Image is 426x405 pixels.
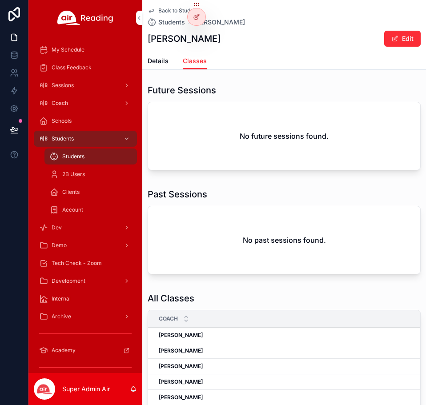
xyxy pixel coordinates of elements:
span: Internal [52,295,71,302]
a: [PERSON_NAME] [194,18,245,27]
span: Sessions [52,82,74,89]
strong: [PERSON_NAME] [159,363,203,369]
h1: Past Sessions [148,188,207,200]
span: My Schedule [52,46,84,53]
span: Archive [52,313,71,320]
a: Development [34,273,137,289]
span: Coach [52,100,68,107]
p: Super Admin Air [62,385,110,393]
a: Clients [44,184,137,200]
a: Students [148,18,185,27]
a: Academy [34,342,137,358]
a: Class Feedback [34,60,137,76]
span: Students [62,153,84,160]
a: Internal [34,291,137,307]
span: Coach [159,315,178,322]
span: Class Feedback [52,64,92,71]
span: Clients [62,188,80,196]
a: Account [44,202,137,218]
h1: [PERSON_NAME] [148,32,221,45]
strong: [PERSON_NAME] [159,378,203,385]
strong: [PERSON_NAME] [159,347,203,354]
a: Demo [34,237,137,253]
span: Schools [52,117,72,124]
h2: No past sessions found. [243,235,326,245]
span: Academy [52,347,76,354]
a: Archive [34,309,137,325]
span: Back to Students [158,7,201,14]
a: 2B Users [44,166,137,182]
a: My Schedule [34,42,137,58]
span: Students [158,18,185,27]
h1: All Classes [148,292,194,305]
span: Students [52,135,74,142]
span: Tech Check - Zoom [52,260,102,267]
span: Development [52,277,85,285]
a: Dev [34,220,137,236]
span: Demo [52,242,67,249]
a: Coach [34,95,137,111]
a: Sessions [34,77,137,93]
a: Tech Check - Zoom [34,255,137,271]
span: Dev [52,224,62,231]
div: scrollable content [28,36,142,373]
h2: No future sessions found. [240,131,329,141]
a: Classes [183,53,207,70]
a: Back to Students [148,7,201,14]
h1: Future Sessions [148,84,216,96]
span: Account [62,206,83,213]
span: 2B Users [62,171,85,178]
a: Students [44,148,137,164]
a: Schools [34,113,137,129]
span: Details [148,56,169,65]
strong: [PERSON_NAME] [159,332,203,338]
a: Details [148,53,169,71]
button: Edit [384,31,421,47]
strong: [PERSON_NAME] [159,394,203,401]
img: App logo [57,11,113,25]
a: Students [34,131,137,147]
span: Classes [183,56,207,65]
